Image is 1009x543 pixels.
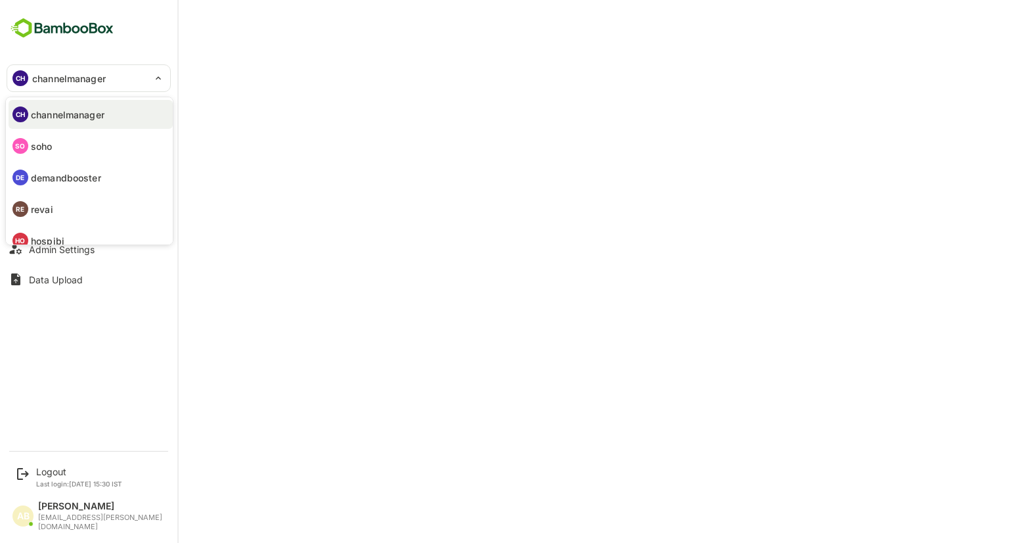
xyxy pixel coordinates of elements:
[31,171,101,185] p: demandbooster
[12,201,28,217] div: RE
[12,233,28,248] div: HO
[12,106,28,122] div: CH
[31,202,53,216] p: revai
[12,138,28,154] div: SO
[12,170,28,185] div: DE
[31,139,53,153] p: soho
[31,108,104,122] p: channelmanager
[31,234,64,248] p: hospibi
